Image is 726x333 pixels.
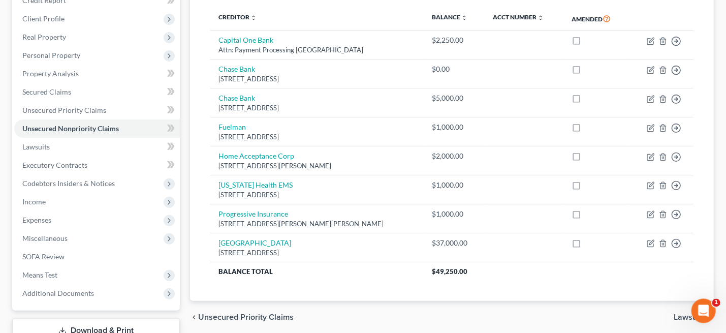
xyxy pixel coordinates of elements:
span: 1 [712,298,720,307]
div: $5,000.00 [432,93,477,103]
span: Lawsuits [22,142,50,150]
div: $1,000.00 [432,208,477,219]
span: Lawsuits [674,313,706,321]
a: [US_STATE] Health EMS [218,180,293,189]
span: $49,250.00 [432,267,467,275]
span: Codebtors Insiders & Notices [22,178,115,187]
a: SOFA Review [14,247,180,265]
iframe: Intercom live chat [691,298,716,323]
i: unfold_more [461,14,467,20]
span: Unsecured Priority Claims [22,105,106,114]
th: Balance Total [210,262,424,280]
span: Secured Claims [22,87,71,96]
a: Unsecured Priority Claims [14,101,180,119]
span: Income [22,197,46,205]
a: Balance unfold_more [432,13,467,20]
div: [STREET_ADDRESS] [218,74,416,83]
i: unfold_more [538,14,544,20]
span: Miscellaneous [22,233,68,242]
span: Unsecured Priority Claims [198,313,294,321]
span: Client Profile [22,14,65,22]
i: unfold_more [250,14,257,20]
span: Real Property [22,32,66,41]
a: Lawsuits [14,137,180,156]
span: Property Analysis [22,69,79,77]
div: $1,000.00 [432,122,477,132]
button: chevron_left Unsecured Priority Claims [190,313,294,321]
div: [STREET_ADDRESS][PERSON_NAME][PERSON_NAME] [218,219,416,228]
span: Executory Contracts [22,160,87,169]
a: Executory Contracts [14,156,180,174]
div: $2,250.00 [432,35,477,45]
div: [STREET_ADDRESS] [218,103,416,112]
div: [STREET_ADDRESS] [218,190,416,199]
a: Home Acceptance Corp [218,151,294,160]
a: Chase Bank [218,93,255,102]
i: chevron_left [190,313,198,321]
div: $1,000.00 [432,179,477,190]
div: $37,000.00 [432,237,477,248]
span: Expenses [22,215,51,224]
a: Secured Claims [14,82,180,101]
span: Additional Documents [22,288,94,297]
div: $2,000.00 [432,150,477,161]
th: Amended [564,7,629,30]
span: SOFA Review [22,252,65,260]
a: Creditor unfold_more [218,13,257,20]
div: Attn: Payment Processing [GEOGRAPHIC_DATA] [218,45,416,54]
div: [STREET_ADDRESS] [218,248,416,257]
div: [STREET_ADDRESS][PERSON_NAME] [218,161,416,170]
a: Property Analysis [14,64,180,82]
span: Means Test [22,270,57,279]
a: Progressive Insurance [218,209,288,218]
a: Chase Bank [218,64,255,73]
span: Personal Property [22,50,80,59]
a: Acct Number unfold_more [493,13,544,20]
button: Lawsuits chevron_right [674,313,714,321]
span: Unsecured Nonpriority Claims [22,124,119,132]
a: Capital One Bank [218,35,273,44]
a: [GEOGRAPHIC_DATA] [218,238,291,247]
div: [STREET_ADDRESS] [218,132,416,141]
a: Fuelman [218,122,246,131]
a: Unsecured Nonpriority Claims [14,119,180,137]
div: $0.00 [432,64,477,74]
